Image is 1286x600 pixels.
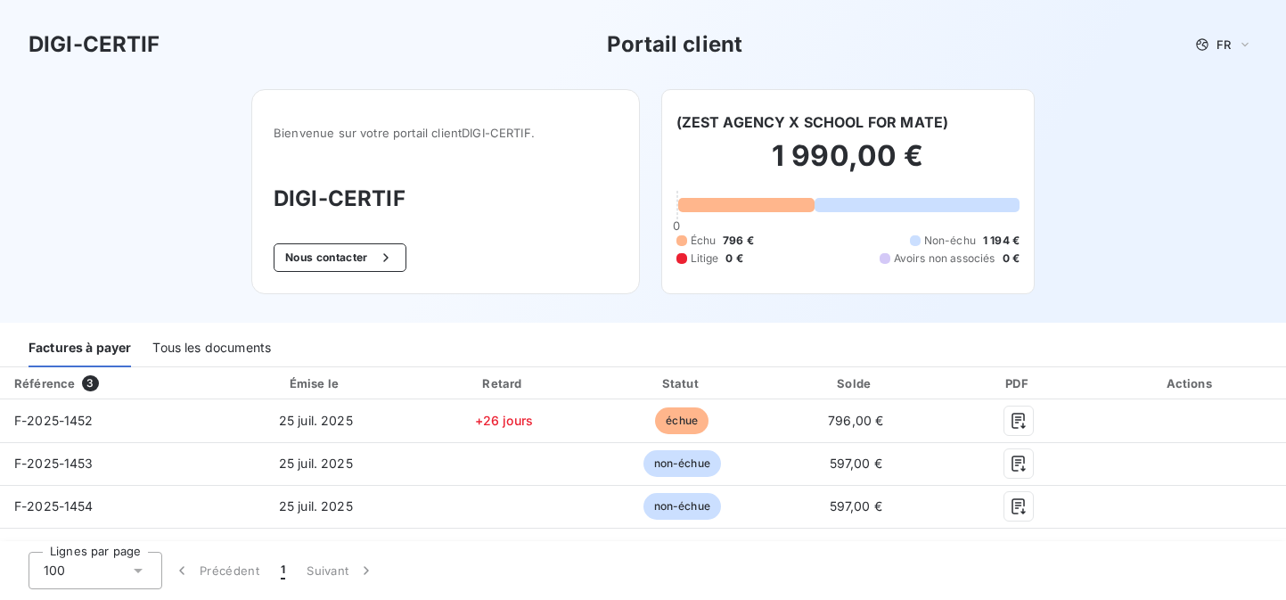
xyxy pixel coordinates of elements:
span: 25 juil. 2025 [279,413,353,428]
span: 100 [44,562,65,579]
div: Retard [417,374,590,392]
span: 25 juil. 2025 [279,498,353,514]
h3: DIGI-CERTIF [29,29,160,61]
span: Bienvenue sur votre portail client DIGI-CERTIF . [274,126,617,140]
h3: DIGI-CERTIF [274,183,617,215]
span: 796 € [723,233,754,249]
span: F-2025-1453 [14,456,94,471]
span: 3 [82,375,98,391]
span: Avoirs non associés [894,251,995,267]
div: Solde [774,374,938,392]
span: 0 € [1003,251,1020,267]
div: Statut [598,374,766,392]
span: 1 [281,562,285,579]
div: Actions [1099,374,1282,392]
button: Nous contacter [274,243,405,272]
span: 597,00 € [830,498,882,514]
span: 0 [673,218,680,233]
span: 796,00 € [828,413,883,428]
span: F-2025-1452 [14,413,94,428]
span: Non-échu [924,233,976,249]
div: Émise le [221,374,410,392]
span: non-échue [643,450,721,477]
div: Tous les documents [152,330,271,367]
span: F-2025-1454 [14,498,94,514]
span: non-échue [643,493,721,520]
span: échue [655,407,709,434]
div: PDF [945,374,1092,392]
div: Référence [14,376,75,390]
span: 25 juil. 2025 [279,456,353,471]
span: 0 € [725,251,742,267]
button: Suivant [296,552,386,589]
span: Échu [691,233,717,249]
span: Litige [691,251,719,267]
h3: Portail client [607,29,742,61]
button: 1 [270,552,296,589]
span: 597,00 € [830,456,882,471]
h6: (ZEST AGENCY X SCHOOL FOR MATE) [676,111,949,133]
span: 1 194 € [983,233,1020,249]
span: FR [1216,37,1231,52]
div: Factures à payer [29,330,131,367]
button: Précédent [162,552,270,589]
span: +26 jours [475,413,533,428]
h2: 1 990,00 € [676,138,1020,192]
